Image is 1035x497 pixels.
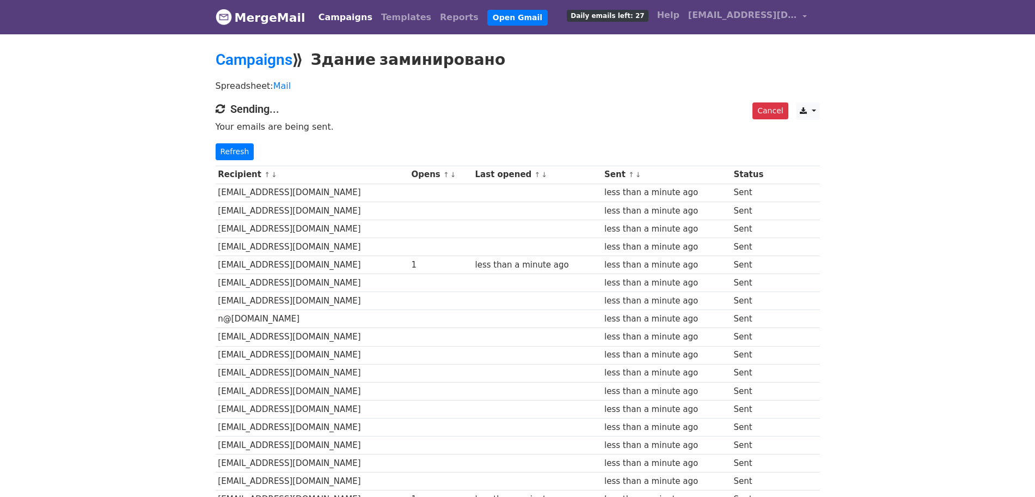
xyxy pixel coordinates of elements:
[216,202,409,220] td: [EMAIL_ADDRESS][DOMAIN_NAME]
[475,259,599,271] div: less than a minute ago
[216,382,409,400] td: [EMAIL_ADDRESS][DOMAIN_NAME]
[628,171,634,179] a: ↑
[216,418,409,436] td: [EMAIL_ADDRESS][DOMAIN_NAME]
[216,328,409,346] td: [EMAIL_ADDRESS][DOMAIN_NAME]
[443,171,449,179] a: ↑
[731,274,777,292] td: Sent
[216,472,409,490] td: [EMAIL_ADDRESS][DOMAIN_NAME]
[264,171,270,179] a: ↑
[450,171,456,179] a: ↓
[604,475,728,488] div: less than a minute ago
[216,274,409,292] td: [EMAIL_ADDRESS][DOMAIN_NAME]
[731,292,777,310] td: Sent
[731,382,777,400] td: Sent
[604,385,728,398] div: less than a minute ago
[604,205,728,217] div: less than a minute ago
[604,331,728,343] div: less than a minute ago
[731,454,777,472] td: Sent
[602,166,731,184] th: Sent
[216,292,409,310] td: [EMAIL_ADDRESS][DOMAIN_NAME]
[216,143,254,160] a: Refresh
[216,310,409,328] td: n@[DOMAIN_NAME]
[604,223,728,235] div: less than a minute ago
[604,277,728,289] div: less than a minute ago
[752,102,788,119] a: Cancel
[216,6,305,29] a: MergeMail
[604,259,728,271] div: less than a minute ago
[731,238,777,256] td: Sent
[541,171,547,179] a: ↓
[216,102,820,116] h4: Sending...
[409,166,473,184] th: Opens
[604,295,728,307] div: less than a minute ago
[216,238,409,256] td: [EMAIL_ADDRESS][DOMAIN_NAME]
[604,186,728,199] div: less than a minute ago
[731,346,777,364] td: Sent
[731,184,777,202] td: Sent
[684,4,811,30] a: [EMAIL_ADDRESS][DOMAIN_NAME]
[604,313,728,325] div: less than a minute ago
[731,364,777,382] td: Sent
[377,7,436,28] a: Templates
[473,166,602,184] th: Last opened
[635,171,641,179] a: ↓
[216,51,292,69] a: Campaigns
[731,202,777,220] td: Sent
[731,328,777,346] td: Sent
[271,171,277,179] a: ↓
[688,9,797,22] span: [EMAIL_ADDRESS][DOMAIN_NAME]
[731,310,777,328] td: Sent
[653,4,684,26] a: Help
[216,51,820,69] h2: ⟫ Здание заминировано
[604,457,728,470] div: less than a minute ago
[273,81,291,91] a: Mail
[731,256,777,274] td: Sent
[604,241,728,253] div: less than a minute ago
[216,400,409,418] td: [EMAIL_ADDRESS][DOMAIN_NAME]
[604,439,728,452] div: less than a minute ago
[314,7,377,28] a: Campaigns
[731,472,777,490] td: Sent
[216,364,409,382] td: [EMAIL_ADDRESS][DOMAIN_NAME]
[567,10,648,22] span: Daily emails left: 27
[604,421,728,434] div: less than a minute ago
[216,184,409,202] td: [EMAIL_ADDRESS][DOMAIN_NAME]
[731,437,777,454] td: Sent
[562,4,652,26] a: Daily emails left: 27
[216,80,820,92] p: Spreadsheet:
[487,10,548,26] a: Open Gmail
[535,171,541,179] a: ↑
[216,9,232,25] img: MergeMail logo
[216,437,409,454] td: [EMAIL_ADDRESS][DOMAIN_NAME]
[604,403,728,416] div: less than a minute ago
[216,166,409,184] th: Recipient
[731,166,777,184] th: Status
[604,367,728,379] div: less than a minute ago
[731,220,777,238] td: Sent
[731,400,777,418] td: Sent
[216,256,409,274] td: [EMAIL_ADDRESS][DOMAIN_NAME]
[216,121,820,132] p: Your emails are being sent.
[731,418,777,436] td: Sent
[436,7,483,28] a: Reports
[216,220,409,238] td: [EMAIL_ADDRESS][DOMAIN_NAME]
[604,349,728,361] div: less than a minute ago
[216,454,409,472] td: [EMAIL_ADDRESS][DOMAIN_NAME]
[216,346,409,364] td: [EMAIL_ADDRESS][DOMAIN_NAME]
[412,259,470,271] div: 1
